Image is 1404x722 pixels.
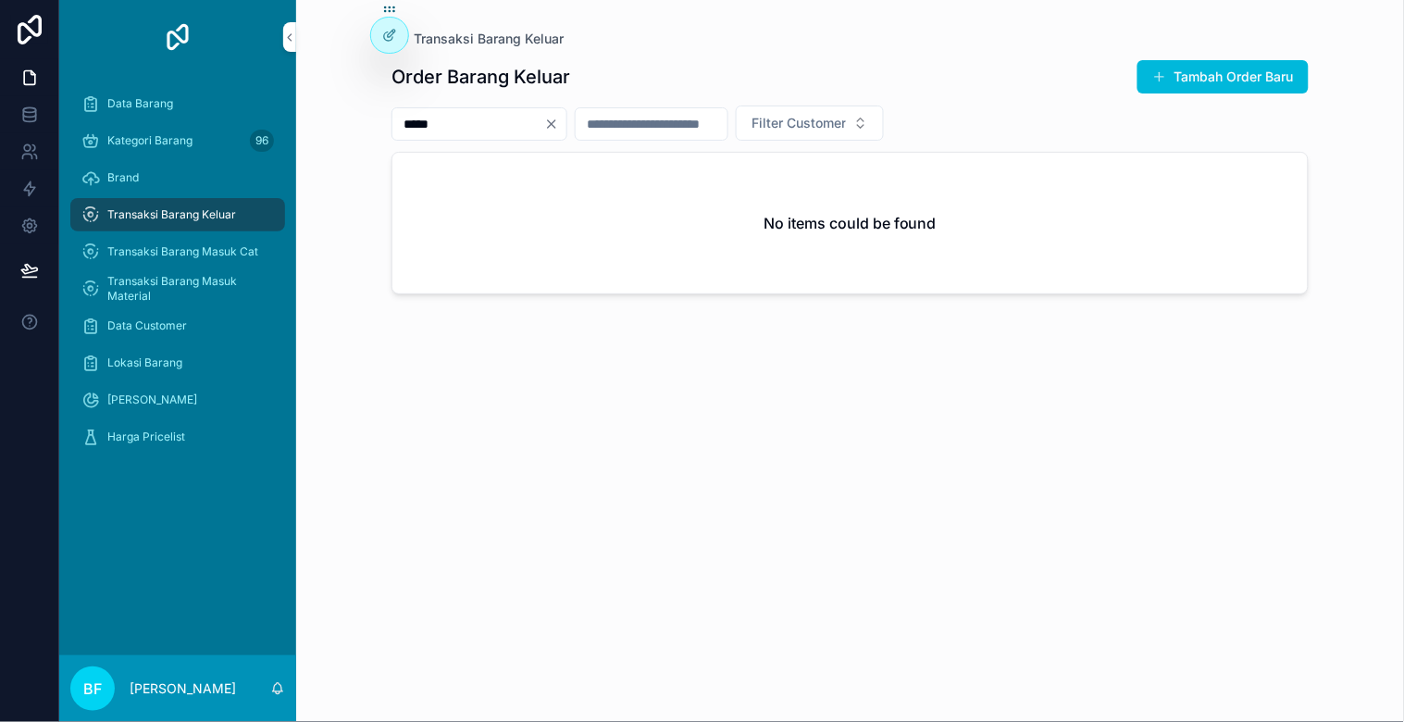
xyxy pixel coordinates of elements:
a: [PERSON_NAME] [70,383,285,417]
button: Clear [544,117,566,131]
span: Lokasi Barang [107,355,182,370]
span: Kategori Barang [107,133,193,148]
h1: Order Barang Keluar [391,64,570,90]
a: Transaksi Barang Keluar [391,30,564,48]
a: Data Barang [70,87,285,120]
a: Transaksi Barang Keluar [70,198,285,231]
span: Transaksi Barang Masuk Material [107,274,267,304]
span: Transaksi Barang Keluar [107,207,236,222]
button: Select Button [736,106,884,141]
a: Brand [70,161,285,194]
h2: No items could be found [764,212,937,234]
a: Lokasi Barang [70,346,285,380]
span: Transaksi Barang Keluar [414,30,564,48]
button: Tambah Order Baru [1137,60,1309,93]
div: scrollable content [59,74,296,478]
a: Data Customer [70,309,285,342]
span: Transaksi Barang Masuk Cat [107,244,258,259]
span: Brand [107,170,139,185]
span: Data Barang [107,96,173,111]
p: [PERSON_NAME] [130,679,236,698]
span: BF [83,678,102,700]
div: 96 [250,130,274,152]
a: Transaksi Barang Masuk Material [70,272,285,305]
span: [PERSON_NAME] [107,392,197,407]
a: Transaksi Barang Masuk Cat [70,235,285,268]
span: Data Customer [107,318,187,333]
a: Harga Pricelist [70,420,285,454]
img: App logo [163,22,193,52]
span: Harga Pricelist [107,429,185,444]
a: Kategori Barang96 [70,124,285,157]
span: Filter Customer [752,114,846,132]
